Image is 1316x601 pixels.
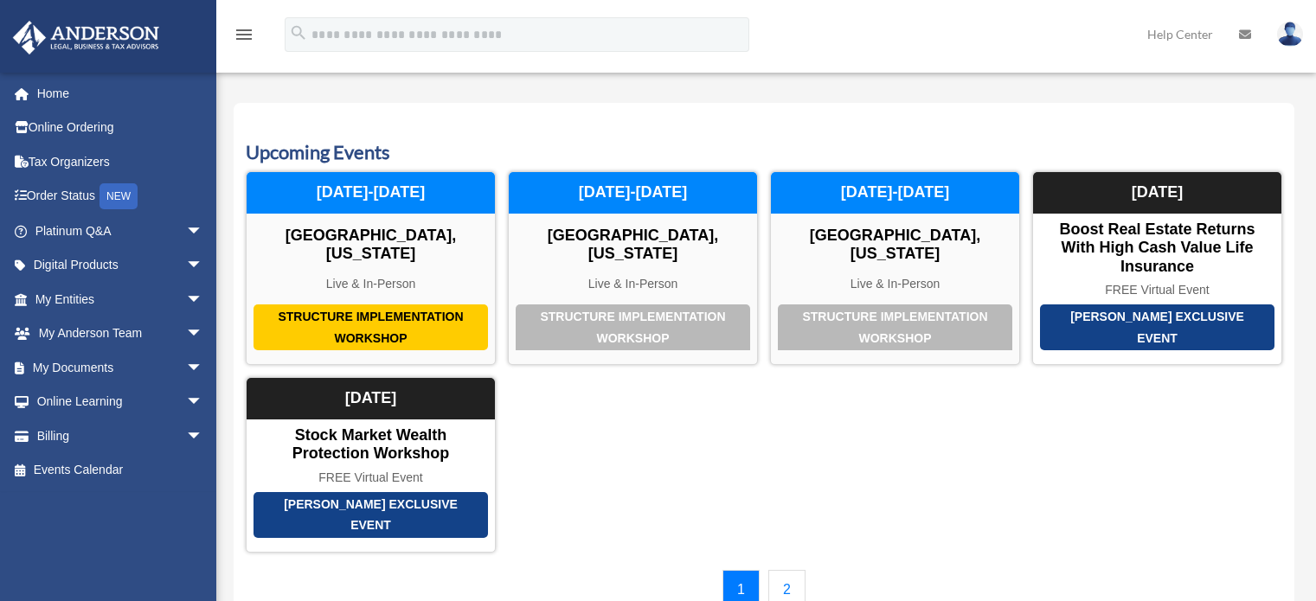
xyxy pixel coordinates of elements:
[12,179,229,214] a: Order StatusNEW
[12,316,229,351] a: My Anderson Teamarrow_drop_down
[8,21,164,54] img: Anderson Advisors Platinum Portal
[509,172,757,214] div: [DATE]-[DATE]
[778,304,1012,350] div: Structure Implementation Workshop
[12,144,229,179] a: Tax Organizers
[186,214,221,249] span: arrow_drop_down
[771,172,1019,214] div: [DATE]-[DATE]
[186,385,221,420] span: arrow_drop_down
[12,76,229,111] a: Home
[234,30,254,45] a: menu
[12,248,229,283] a: Digital Productsarrow_drop_down
[1032,171,1282,365] a: [PERSON_NAME] Exclusive Event Boost Real Estate Returns with High Cash Value Life Insurance FREE ...
[186,419,221,454] span: arrow_drop_down
[771,277,1019,291] div: Live & In-Person
[247,426,495,464] div: Stock Market Wealth Protection Workshop
[186,316,221,352] span: arrow_drop_down
[12,385,229,419] a: Online Learningarrow_drop_down
[509,227,757,264] div: [GEOGRAPHIC_DATA], [US_STATE]
[12,453,221,488] a: Events Calendar
[234,24,254,45] i: menu
[186,248,221,284] span: arrow_drop_down
[254,304,488,350] div: Structure Implementation Workshop
[12,111,229,145] a: Online Ordering
[516,304,750,350] div: Structure Implementation Workshop
[771,227,1019,264] div: [GEOGRAPHIC_DATA], [US_STATE]
[247,277,495,291] div: Live & In-Person
[1033,221,1281,277] div: Boost Real Estate Returns with High Cash Value Life Insurance
[508,171,758,365] a: Structure Implementation Workshop [GEOGRAPHIC_DATA], [US_STATE] Live & In-Person [DATE]-[DATE]
[289,23,308,42] i: search
[247,172,495,214] div: [DATE]-[DATE]
[1277,22,1303,47] img: User Pic
[12,350,229,385] a: My Documentsarrow_drop_down
[509,277,757,291] div: Live & In-Person
[770,171,1020,365] a: Structure Implementation Workshop [GEOGRAPHIC_DATA], [US_STATE] Live & In-Person [DATE]-[DATE]
[186,350,221,386] span: arrow_drop_down
[186,282,221,317] span: arrow_drop_down
[1040,304,1274,350] div: [PERSON_NAME] Exclusive Event
[12,282,229,316] a: My Entitiesarrow_drop_down
[12,214,229,248] a: Platinum Q&Aarrow_drop_down
[247,378,495,419] div: [DATE]
[100,183,138,209] div: NEW
[246,171,496,365] a: Structure Implementation Workshop [GEOGRAPHIC_DATA], [US_STATE] Live & In-Person [DATE]-[DATE]
[247,470,495,485] div: FREE Virtual Event
[1033,283,1281,297] div: FREE Virtual Event
[246,377,496,552] a: [PERSON_NAME] Exclusive Event Stock Market Wealth Protection Workshop FREE Virtual Event [DATE]
[246,139,1282,166] h3: Upcoming Events
[247,227,495,264] div: [GEOGRAPHIC_DATA], [US_STATE]
[254,492,488,538] div: [PERSON_NAME] Exclusive Event
[12,419,229,453] a: Billingarrow_drop_down
[1033,172,1281,214] div: [DATE]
